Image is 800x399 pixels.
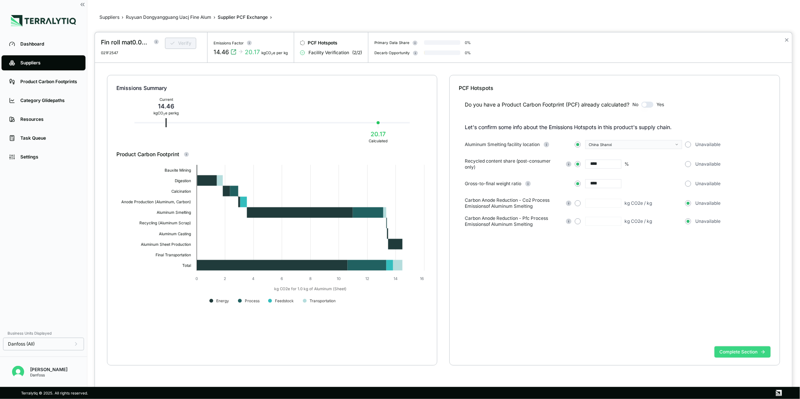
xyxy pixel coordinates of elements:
[696,200,721,206] span: Unavailable
[175,178,191,183] text: Digestion
[224,276,226,281] text: 2
[165,168,191,173] text: Bauxite Mining
[394,276,398,281] text: 14
[465,158,562,170] span: Recycled content share (post-consumer only)
[245,298,260,303] text: Process
[163,113,165,116] sub: 2
[465,142,540,148] span: Aluminum Smelting facility location
[154,111,179,115] div: kg CO e per kg
[369,129,388,139] div: 20.17
[369,139,388,143] div: Calculated
[121,200,191,204] text: Anode Production (Aluminum, Carbon)
[784,35,789,44] button: Close
[624,200,652,206] div: kg CO2e / kg
[459,84,771,92] div: PCF Hotspots
[101,38,149,47] div: Fin roll mat0.08X25.4 R01000522DYG-Q171M
[624,218,652,224] div: kg CO2e / kg
[696,181,721,187] span: Unavailable
[116,151,428,158] div: Product Carbon Footprint
[656,102,664,108] span: Yes
[465,123,771,131] p: Let's confirm some info about the Emissions Hotspots in this product's supply chain.
[231,49,237,55] svg: View audit trail
[365,276,369,281] text: 12
[281,276,283,281] text: 6
[101,50,155,55] div: 021F2547
[195,276,198,281] text: 0
[374,50,410,55] div: Decarb Opportunity
[214,47,229,56] div: 14.46
[261,50,288,55] div: kgCO e per kg
[696,218,721,224] span: Unavailable
[139,221,191,225] text: Recycling (Aluminum Scrap)
[159,231,191,236] text: Aluminum Casting
[214,41,244,45] div: Emissions Factor
[274,286,347,291] text: kg CO2e for 1.0 kg of Aluminum (Sheet)
[141,242,191,247] text: Aluminum Sheet Production
[465,215,562,227] span: Carbon Anode Reduction - Pfc Process Emissions of Aluminum Smelting
[310,298,336,303] text: Transportation
[352,50,362,56] span: ( 2 / 2 )
[465,181,521,187] span: Gross-to-final weight ratio
[585,140,682,149] button: China Shanxi
[465,40,471,45] div: 0 %
[696,142,721,148] span: Unavailable
[465,50,471,55] div: 0 %
[245,47,260,56] div: 20.17
[252,276,255,281] text: 4
[157,210,191,215] text: Aluminum Smelting
[465,197,562,209] span: Carbon Anode Reduction - Co2 Process Emissions of Aluminum Smelting
[624,161,629,167] div: %
[308,50,349,56] span: Facility Verification
[271,52,273,56] sub: 2
[374,40,409,45] div: Primary Data Share
[465,101,629,108] div: Do you have a Product Carbon Footprint (PCF) already calculated?
[116,84,428,92] div: Emissions Summary
[632,102,638,108] span: No
[309,276,311,281] text: 8
[156,253,191,257] text: Final Transportation
[154,97,179,102] div: Current
[337,276,340,281] text: 10
[420,276,424,281] text: 16
[182,263,191,268] text: Total
[171,189,191,193] text: Calcination
[696,161,721,167] span: Unavailable
[216,298,229,303] text: Energy
[715,346,771,358] button: Complete Section
[589,142,673,147] div: China Shanxi
[154,102,179,111] div: 14.46
[308,40,337,46] span: PCF Hotspots
[275,298,294,303] text: Feedstock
